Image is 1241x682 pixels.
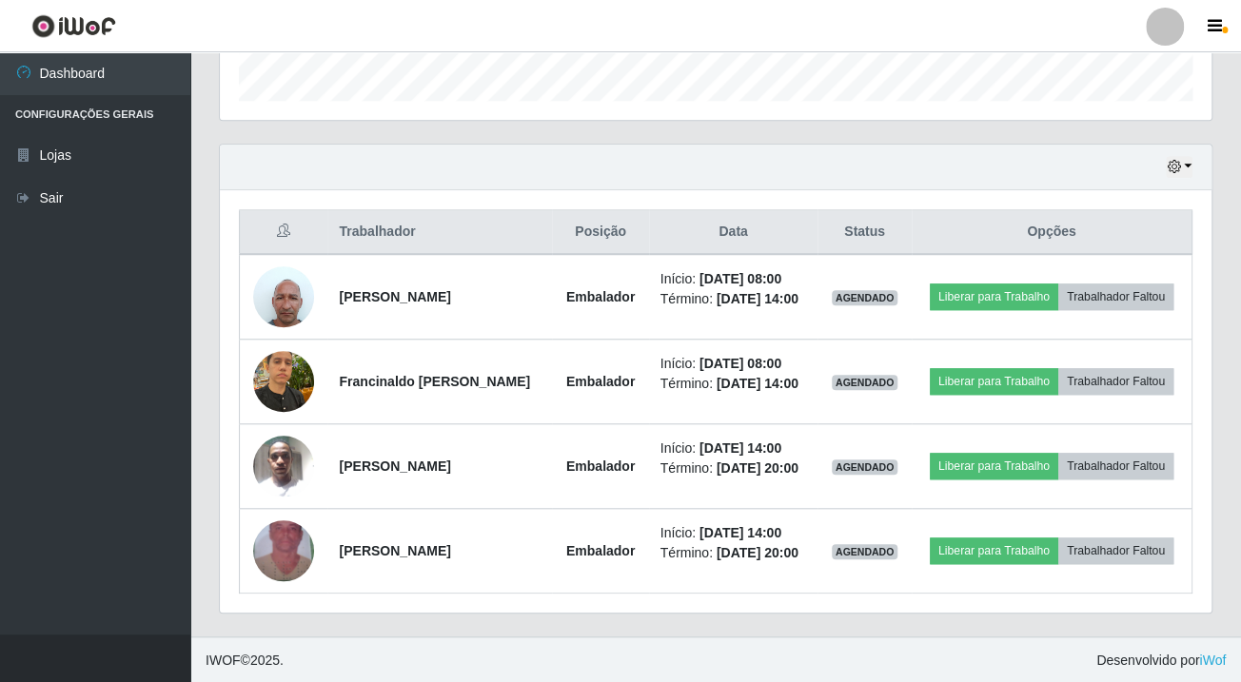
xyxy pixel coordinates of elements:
strong: Embalador [566,458,635,474]
th: Opções [912,210,1192,255]
li: Início: [660,354,807,374]
span: © 2025 . [206,651,284,671]
strong: [PERSON_NAME] [339,458,450,474]
button: Trabalhador Faltou [1058,453,1173,479]
time: [DATE] 14:00 [717,376,798,391]
th: Posição [552,210,648,255]
span: AGENDADO [832,544,898,559]
th: Trabalhador [327,210,552,255]
button: Liberar para Trabalho [930,537,1058,564]
li: Início: [660,523,807,543]
button: Trabalhador Faltou [1058,368,1173,395]
time: [DATE] 14:00 [717,291,798,306]
span: IWOF [206,653,241,668]
li: Término: [660,289,807,309]
li: Término: [660,374,807,394]
li: Início: [660,269,807,289]
button: Liberar para Trabalho [930,453,1058,479]
span: AGENDADO [832,375,898,390]
span: Desenvolvido por [1096,651,1226,671]
button: Trabalhador Faltou [1058,537,1173,564]
li: Início: [660,438,807,458]
time: [DATE] 20:00 [717,460,798,476]
img: 1753305167583.jpeg [253,497,314,605]
time: [DATE] 08:00 [699,271,781,286]
button: Liberar para Trabalho [930,283,1058,310]
strong: [PERSON_NAME] [339,289,450,304]
a: iWof [1199,653,1226,668]
li: Término: [660,458,807,478]
strong: [PERSON_NAME] [339,543,450,558]
strong: Francinaldo [PERSON_NAME] [339,374,530,389]
th: Status [817,210,911,255]
button: Trabalhador Faltou [1058,283,1173,310]
time: [DATE] 14:00 [699,440,781,456]
span: AGENDADO [832,459,898,475]
time: [DATE] 08:00 [699,356,781,371]
img: 1689468320787.jpeg [253,425,314,506]
strong: Embalador [566,543,635,558]
li: Término: [660,543,807,563]
time: [DATE] 14:00 [699,525,781,540]
img: 1737056523425.jpeg [253,256,314,337]
strong: Embalador [566,289,635,304]
span: AGENDADO [832,290,898,305]
button: Liberar para Trabalho [930,368,1058,395]
strong: Embalador [566,374,635,389]
th: Data [649,210,818,255]
time: [DATE] 20:00 [717,545,798,560]
img: CoreUI Logo [31,14,116,38]
img: 1743036619624.jpeg [253,341,314,421]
